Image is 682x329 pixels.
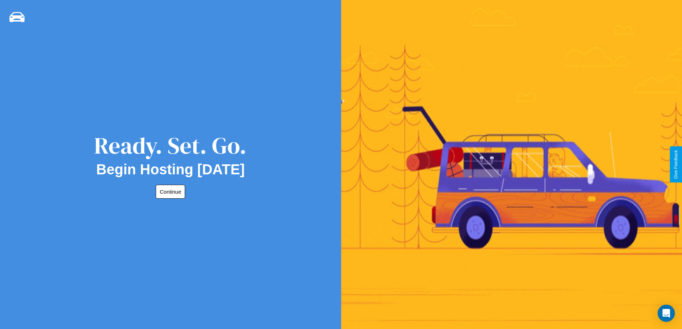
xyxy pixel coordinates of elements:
[94,130,247,161] div: Ready. Set. Go.
[156,185,185,199] button: Continue
[96,161,245,178] h2: Begin Hosting [DATE]
[658,305,675,322] div: Open Intercom Messenger
[673,150,678,179] div: Give Feedback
